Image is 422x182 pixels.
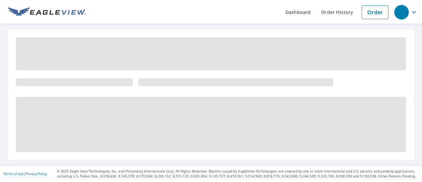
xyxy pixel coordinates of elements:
[362,5,388,19] a: Order
[3,172,47,176] p: |
[26,171,47,176] a: Privacy Policy
[3,171,24,176] a: Terms of Use
[8,7,86,17] img: EV Logo
[57,169,419,179] p: © 2025 Eagle View Technologies, Inc. and Pictometry International Corp. All Rights Reserved. Repo...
